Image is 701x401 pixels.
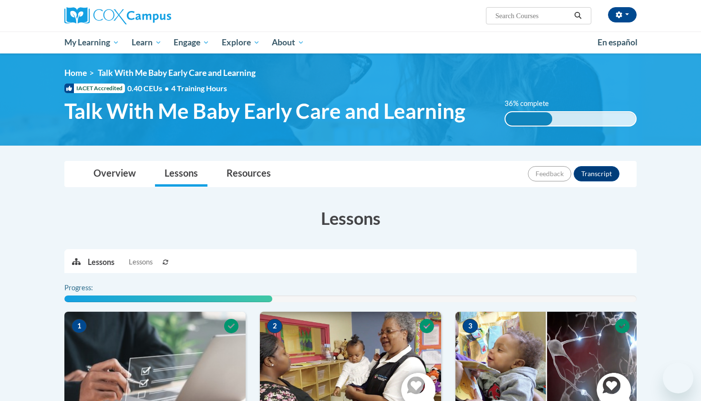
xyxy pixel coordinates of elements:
a: Learn [125,32,168,53]
span: My Learning [64,37,119,48]
span: About [272,37,304,48]
a: Resources [217,161,280,187]
a: En español [591,32,644,53]
a: Cox Campus [64,7,246,24]
span: Talk With Me Baby Early Care and Learning [98,68,256,78]
h3: Lessons [64,206,637,230]
span: Engage [174,37,209,48]
div: Main menu [50,32,651,53]
img: Cox Campus [64,7,171,24]
button: Feedback [528,166,571,181]
span: 2 [267,319,282,333]
a: My Learning [58,32,125,53]
a: Lessons [155,161,207,187]
button: Search [571,10,585,21]
a: Explore [216,32,266,53]
div: 36% complete [505,112,552,126]
button: Transcript [574,166,619,181]
span: Talk With Me Baby Early Care and Learning [64,98,465,124]
a: Home [64,68,87,78]
span: En español [598,37,638,47]
iframe: Button to launch messaging window [663,363,693,393]
label: Progress: [64,283,119,293]
span: 4 Training Hours [171,84,227,93]
span: 0.40 CEUs [127,83,171,94]
span: 3 [463,319,478,333]
a: About [266,32,311,53]
span: IACET Accredited [64,84,125,93]
span: Learn [132,37,162,48]
a: Engage [167,32,216,53]
label: 36% complete [505,98,559,109]
a: Overview [84,161,145,187]
p: Lessons [88,257,114,267]
span: Lessons [129,257,153,267]
span: Explore [222,37,260,48]
span: • [165,84,169,93]
span: 1 [72,319,87,333]
input: Search Courses [495,10,571,21]
button: Account Settings [608,7,637,22]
